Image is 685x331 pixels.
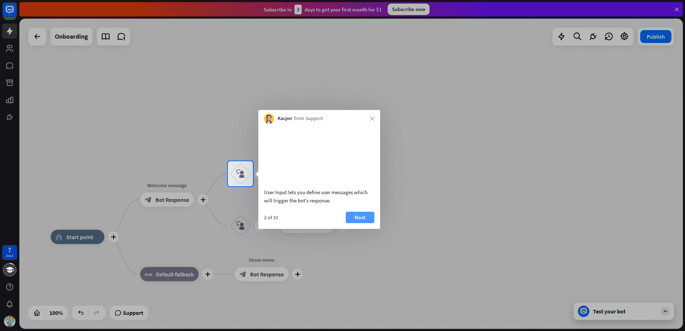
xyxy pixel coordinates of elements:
[370,116,374,121] i: close
[346,212,374,223] button: Next
[278,115,292,122] span: Kacper
[264,188,374,205] div: User Input lets you define user messages which will trigger the bot’s response.
[236,169,245,178] i: block_user_input
[294,115,323,122] span: from Support
[6,3,27,24] button: Open LiveChat chat widget
[264,214,278,221] div: 2 of 10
